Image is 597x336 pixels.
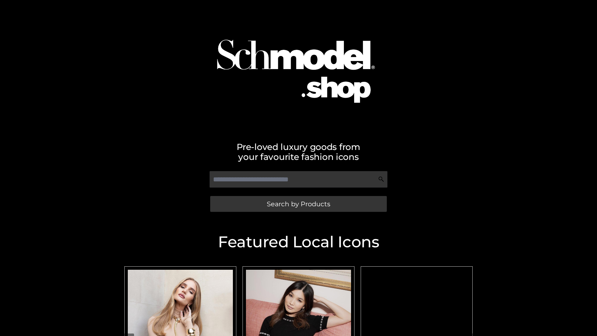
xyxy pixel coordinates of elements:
[267,201,330,207] span: Search by Products
[378,176,384,182] img: Search Icon
[121,142,476,162] h2: Pre-loved luxury goods from your favourite fashion icons
[121,234,476,250] h2: Featured Local Icons​
[210,196,387,212] a: Search by Products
